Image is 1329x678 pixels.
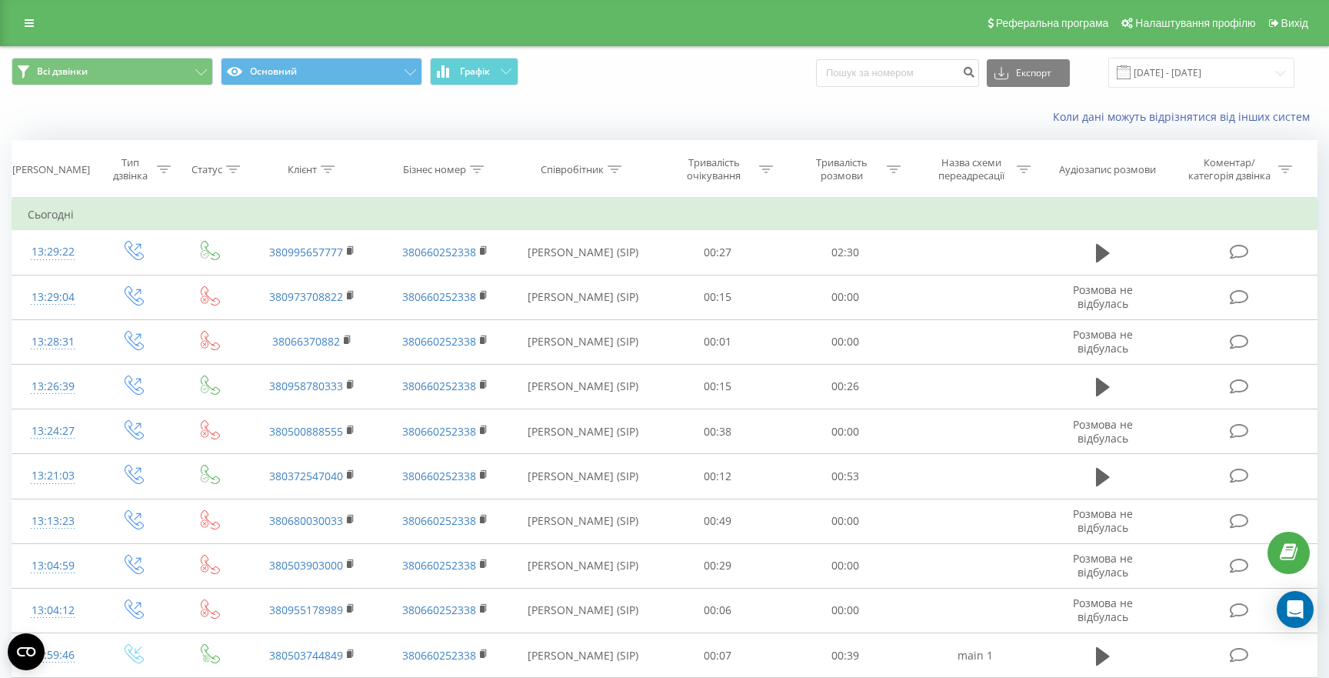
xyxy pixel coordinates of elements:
[511,633,655,678] td: [PERSON_NAME] (SIP)
[269,289,343,304] a: 380973708822
[402,558,476,573] a: 380660252338
[816,59,979,87] input: Пошук за номером
[8,633,45,670] button: Open CMP widget
[801,156,883,182] div: Тривалість розмови
[12,163,90,176] div: [PERSON_NAME]
[781,319,909,364] td: 00:00
[28,596,78,626] div: 13:04:12
[1073,282,1133,311] span: Розмова не відбулась
[931,156,1013,182] div: Назва схеми переадресації
[1135,17,1255,29] span: Налаштування профілю
[511,230,655,275] td: [PERSON_NAME] (SIP)
[781,409,909,454] td: 00:00
[460,66,490,77] span: Графік
[909,633,1041,678] td: main 1
[12,58,213,85] button: Всі дзвінки
[781,633,909,678] td: 00:39
[781,499,909,543] td: 00:00
[192,163,222,176] div: Статус
[1073,417,1133,446] span: Розмова не відбулась
[272,334,340,349] a: 38066370882
[402,603,476,617] a: 380660252338
[28,551,78,581] div: 13:04:59
[1073,596,1133,624] span: Розмова не відбулась
[781,275,909,319] td: 00:00
[1184,156,1274,182] div: Коментар/категорія дзвінка
[402,648,476,663] a: 380660252338
[511,409,655,454] td: [PERSON_NAME] (SIP)
[511,499,655,543] td: [PERSON_NAME] (SIP)
[28,416,78,446] div: 13:24:27
[107,156,153,182] div: Тип дзвінка
[269,603,343,617] a: 380955178989
[288,163,317,176] div: Клієнт
[654,409,781,454] td: 00:38
[269,558,343,573] a: 380503903000
[28,640,78,670] div: 12:59:46
[654,633,781,678] td: 00:07
[654,230,781,275] td: 00:27
[781,588,909,633] td: 00:00
[1277,591,1314,628] div: Open Intercom Messenger
[654,543,781,588] td: 00:29
[402,469,476,483] a: 380660252338
[28,282,78,312] div: 13:29:04
[269,245,343,259] a: 380995657777
[511,364,655,409] td: [PERSON_NAME] (SIP)
[1073,327,1133,356] span: Розмова не відбулась
[269,424,343,439] a: 380500888555
[511,588,655,633] td: [PERSON_NAME] (SIP)
[654,319,781,364] td: 00:01
[781,543,909,588] td: 00:00
[511,543,655,588] td: [PERSON_NAME] (SIP)
[403,163,466,176] div: Бізнес номер
[28,327,78,357] div: 13:28:31
[402,513,476,528] a: 380660252338
[28,461,78,491] div: 13:21:03
[269,648,343,663] a: 380503744849
[28,237,78,267] div: 13:29:22
[1073,506,1133,535] span: Розмова не відбулась
[269,513,343,528] a: 380680030033
[402,334,476,349] a: 380660252338
[430,58,518,85] button: Графік
[12,199,1317,230] td: Сьогодні
[511,275,655,319] td: [PERSON_NAME] (SIP)
[37,65,88,78] span: Всі дзвінки
[996,17,1109,29] span: Реферальна програма
[28,372,78,402] div: 13:26:39
[781,230,909,275] td: 02:30
[1053,109,1317,124] a: Коли дані можуть відрізнятися вiд інших систем
[511,454,655,499] td: [PERSON_NAME] (SIP)
[673,156,755,182] div: Тривалість очікування
[654,454,781,499] td: 00:12
[402,379,476,393] a: 380660252338
[654,364,781,409] td: 00:15
[269,379,343,393] a: 380958780333
[221,58,422,85] button: Основний
[781,364,909,409] td: 00:26
[987,59,1070,87] button: Експорт
[654,275,781,319] td: 00:15
[402,424,476,439] a: 380660252338
[1059,163,1156,176] div: Аудіозапис розмови
[541,163,604,176] div: Співробітник
[28,506,78,536] div: 13:13:23
[402,289,476,304] a: 380660252338
[269,469,343,483] a: 380372547040
[654,588,781,633] td: 00:06
[511,319,655,364] td: [PERSON_NAME] (SIP)
[1281,17,1308,29] span: Вихід
[402,245,476,259] a: 380660252338
[654,499,781,543] td: 00:49
[1073,551,1133,579] span: Розмова не відбулась
[781,454,909,499] td: 00:53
